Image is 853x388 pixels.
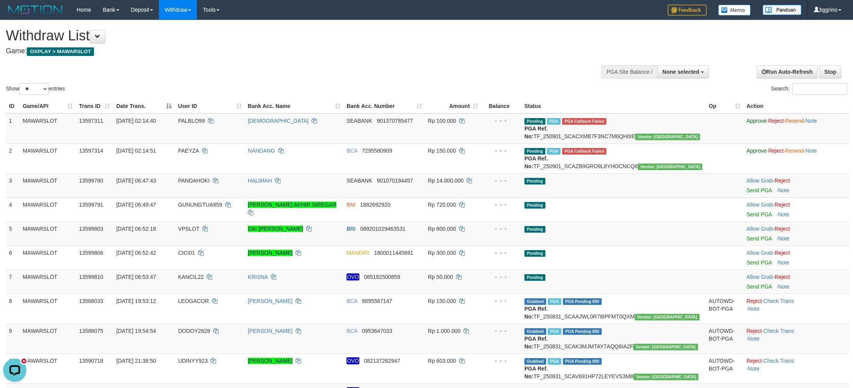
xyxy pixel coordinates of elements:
[747,274,775,280] span: ·
[743,143,849,173] td: · · ·
[428,298,456,304] span: Rp 150.000
[762,5,801,15] img: panduan.png
[362,328,392,334] span: Copy 0953647033 to clipboard
[364,274,400,280] span: Copy 085182500859 to clipboard
[178,202,222,208] span: GUNUNGTUA859
[79,118,103,124] span: 13597311
[428,148,456,154] span: Rp 150.000
[747,358,762,364] a: Reject
[747,226,775,232] span: ·
[743,294,849,324] td: · ·
[524,365,548,379] b: PGA Ref. No:
[6,99,19,113] th: ID
[743,221,849,245] td: ·
[524,178,545,184] span: Pending
[747,250,773,256] a: Allow Grab
[79,148,103,154] span: 13597314
[6,28,561,43] h1: Withdraw List
[547,148,561,155] span: Marked by bggfebrii
[248,226,303,232] a: DAI [PERSON_NAME]
[19,197,76,221] td: MAWARSLOT
[248,202,336,208] a: [PERSON_NAME] AKHIR SIREGAR
[748,306,759,312] a: Note
[428,328,460,334] span: Rp 1.000.000
[360,226,406,232] span: Copy 089201029463531 to clipboard
[792,83,847,95] input: Search:
[547,118,561,125] span: Marked by bggfebrii
[248,250,292,256] a: [PERSON_NAME]
[178,274,204,280] span: KANCIL22
[778,211,790,217] a: Note
[248,358,292,364] a: [PERSON_NAME]
[763,358,794,364] a: Check Trans
[3,3,26,26] button: Open LiveChat chat widget
[178,328,210,334] span: DODOY2828
[428,250,456,256] span: Rp 300.000
[484,327,518,335] div: - - -
[521,353,706,383] td: TF_250831_SCAV691HP72LEYEVS3MB
[79,177,103,184] span: 13599780
[6,221,19,245] td: 5
[19,353,76,383] td: MAWARSLOT
[425,99,481,113] th: Amount: activate to sort column ascending
[19,270,76,294] td: MAWARSLOT
[79,226,103,232] span: 13599803
[346,177,372,184] span: SEABANK
[601,65,657,78] div: PGA Site Balance /
[548,298,561,305] span: Marked by bggfebrii
[116,177,156,184] span: [DATE] 06:47:43
[360,202,390,208] span: Copy 1882692920 to clipboard
[743,113,849,144] td: · · ·
[377,177,413,184] span: Copy 901070194457 to clipboard
[747,226,773,232] a: Allow Grab
[747,202,773,208] a: Allow Grab
[343,99,425,113] th: Bank Acc. Number: activate to sort column ascending
[79,298,103,304] span: 13588033
[668,5,707,16] img: Feedback.jpg
[364,358,400,364] span: Copy 082137262947 to clipboard
[346,298,357,304] span: BCA
[428,226,456,232] span: Rp 800.000
[705,353,743,383] td: AUTOWD-BOT-PGA
[248,148,275,154] a: NANDANG
[428,177,463,184] span: Rp 14.000.000
[6,270,19,294] td: 7
[747,202,775,208] span: ·
[116,202,156,208] span: [DATE] 06:49:47
[768,118,784,124] a: Reject
[521,99,706,113] th: Status
[747,298,762,304] a: Reject
[484,177,518,184] div: - - -
[245,99,343,113] th: Bank Acc. Name: activate to sort column ascending
[76,99,113,113] th: Trans ID: activate to sort column ascending
[6,245,19,270] td: 6
[521,143,706,173] td: TF_250901_SCAZB9GRO9L8YHOCNCQ8
[747,211,772,217] a: Send PGA
[19,113,76,144] td: MAWARSLOT
[116,250,156,256] span: [DATE] 06:52:42
[747,328,762,334] a: Reject
[747,177,775,184] span: ·
[248,118,309,124] a: [DEMOGRAPHIC_DATA]
[562,148,606,155] span: PGA Error
[377,118,413,124] span: Copy 901370785477 to clipboard
[748,336,759,342] a: Note
[178,250,195,256] span: CICI01
[116,274,156,280] span: [DATE] 06:53:47
[524,306,548,320] b: PGA Ref. No:
[19,99,76,113] th: Game/API: activate to sort column ascending
[778,187,790,193] a: Note
[747,235,772,242] a: Send PGA
[805,148,817,154] a: Note
[775,226,790,232] a: Reject
[775,202,790,208] a: Reject
[638,164,703,170] span: Vendor URL: https://secure10.1velocity.biz
[175,99,245,113] th: User ID: activate to sort column ascending
[768,148,784,154] a: Reject
[524,148,545,155] span: Pending
[747,250,775,256] span: ·
[178,298,209,304] span: LEOGACOR
[116,118,156,124] span: [DATE] 02:14:40
[563,298,602,305] span: PGA Pending
[763,298,794,304] a: Check Trans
